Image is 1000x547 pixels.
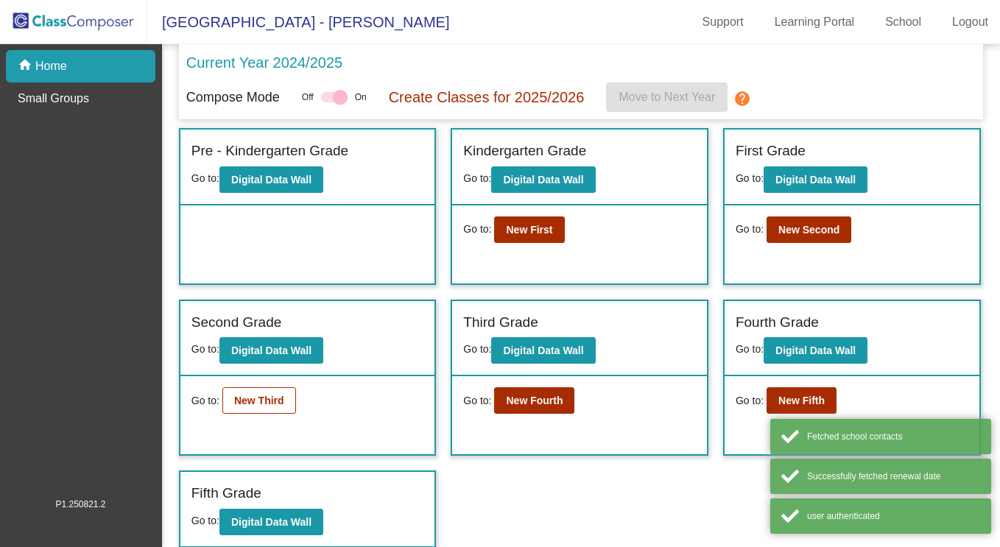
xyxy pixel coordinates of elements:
b: New Second [778,224,839,236]
span: Go to: [463,172,491,184]
button: Digital Data Wall [491,337,595,364]
span: Go to: [191,393,219,409]
label: First Grade [736,141,806,162]
a: School [873,10,933,34]
b: Digital Data Wall [231,345,311,356]
button: Digital Data Wall [219,337,323,364]
label: Third Grade [463,312,538,334]
b: New First [506,224,552,236]
a: Learning Portal [763,10,867,34]
span: Go to: [191,343,219,355]
span: [GEOGRAPHIC_DATA] - [PERSON_NAME] [147,10,449,34]
p: Small Groups [18,90,89,107]
button: Move to Next Year [606,82,728,112]
a: Support [691,10,756,34]
span: Move to Next Year [619,91,716,103]
a: Logout [940,10,1000,34]
span: On [355,91,367,104]
button: New First [494,216,564,243]
p: Create Classes for 2025/2026 [389,86,585,108]
span: Go to: [191,515,219,526]
span: Go to: [463,343,491,355]
span: Go to: [736,343,764,355]
button: Digital Data Wall [219,166,323,193]
b: Digital Data Wall [775,174,856,186]
button: New Fourth [494,387,574,414]
label: Kindergarten Grade [463,141,586,162]
p: Compose Mode [186,88,280,107]
label: Fifth Grade [191,483,261,504]
button: Digital Data Wall [764,166,867,193]
span: Go to: [463,222,491,237]
b: Digital Data Wall [231,516,311,528]
span: Go to: [736,172,764,184]
button: New Third [222,387,296,414]
button: Digital Data Wall [491,166,595,193]
span: Go to: [736,222,764,237]
button: New Second [767,216,851,243]
mat-icon: home [18,57,35,75]
span: Off [302,91,314,104]
p: Current Year 2024/2025 [186,52,342,74]
b: New Third [234,395,284,406]
button: New Fifth [767,387,837,414]
mat-icon: help [733,90,751,107]
b: Digital Data Wall [503,345,583,356]
button: Digital Data Wall [219,509,323,535]
button: Digital Data Wall [764,337,867,364]
b: Digital Data Wall [775,345,856,356]
label: Pre - Kindergarten Grade [191,141,348,162]
b: Digital Data Wall [231,174,311,186]
b: Digital Data Wall [503,174,583,186]
b: New Fifth [778,395,825,406]
b: New Fourth [506,395,563,406]
span: Go to: [463,393,491,409]
span: Go to: [191,172,219,184]
span: Go to: [736,393,764,409]
label: Fourth Grade [736,312,819,334]
label: Second Grade [191,312,282,334]
p: Home [35,57,67,75]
